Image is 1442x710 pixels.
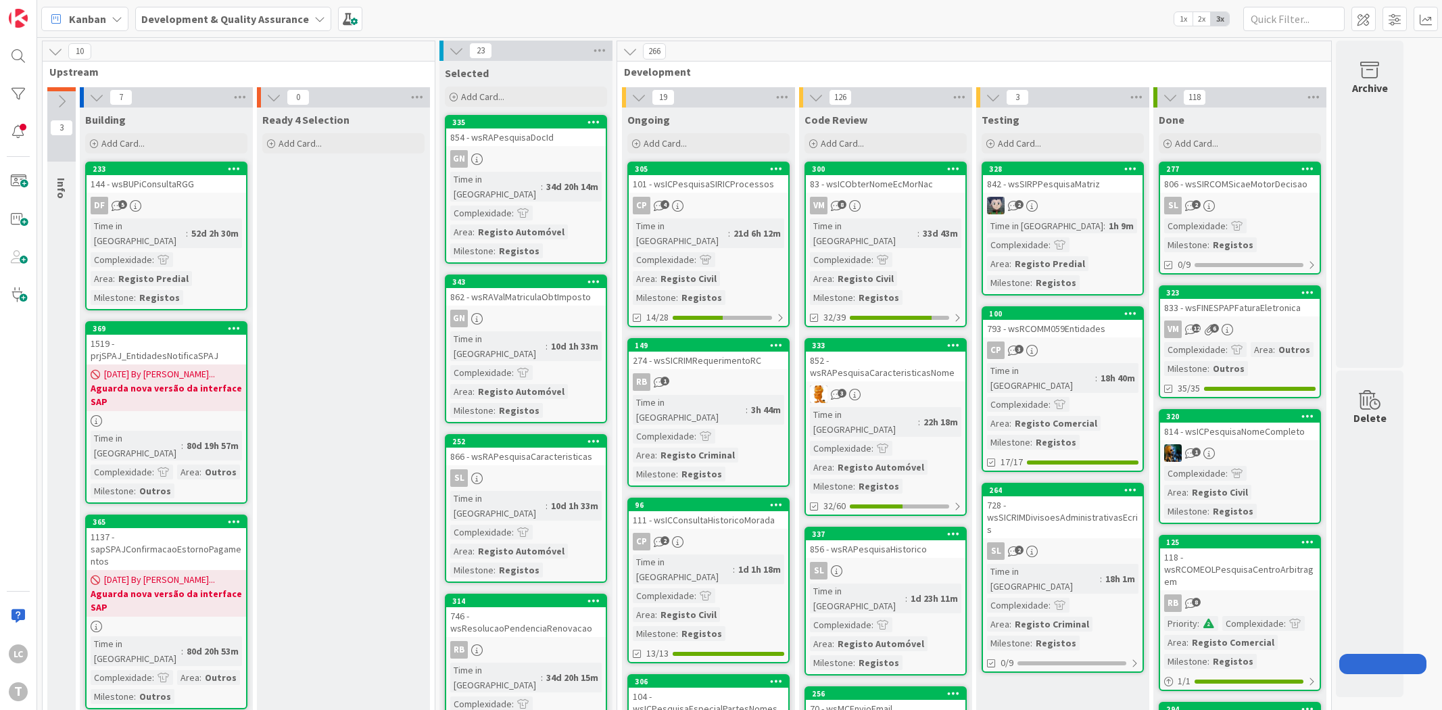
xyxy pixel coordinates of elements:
span: : [694,252,696,267]
a: 96111 - wsICConsultaHistoricoMoradaCPTime in [GEOGRAPHIC_DATA]:1d 1h 18mComplexidade:Area:Registo... [627,498,790,663]
div: 252 [446,435,606,448]
span: [DATE] By [PERSON_NAME]... [104,367,215,381]
div: GN [446,150,606,168]
div: 856 - wsRAPesquisaHistorico [806,540,965,558]
a: 125118 - wsRCOMEOLPesquisaCentroArbitragemRBPriority:Complexidade:Area:Registo ComercialMilestone... [1159,535,1321,691]
div: 305101 - wsICPesquisaSIRICProcessos [629,163,788,193]
div: 842 - wsSIRPPesquisaMatriz [983,175,1143,193]
span: 6 [1210,324,1219,333]
div: 21d 6h 12m [730,226,784,241]
span: : [152,252,154,267]
div: Registos [678,467,725,481]
span: Add Card... [998,137,1041,149]
div: 328 [983,163,1143,175]
span: : [494,243,496,258]
a: 252866 - wsRAPesquisaCaracteristicasSLTime in [GEOGRAPHIC_DATA]:10d 1h 33mComplexidade:Area:Regis... [445,434,607,583]
span: : [853,290,855,305]
div: 83 - wsICObterNomeEcMorNac [806,175,965,193]
div: 814 - wsICPesquisaNomeCompleto [1160,423,1320,440]
span: : [1009,256,1011,271]
div: Registos [496,243,543,258]
div: 320814 - wsICPesquisaNomeCompleto [1160,410,1320,440]
div: 337 [806,528,965,540]
div: RB [633,373,650,391]
div: 33d 43m [919,226,961,241]
span: Add Card... [821,137,864,149]
img: LS [987,197,1005,214]
div: SL [983,542,1143,560]
div: 118 - wsRCOMEOLPesquisaCentroArbitragem [1160,548,1320,590]
div: Area [450,544,473,559]
div: Outros [136,483,174,498]
span: : [1049,397,1051,412]
div: Registos [855,290,903,305]
div: CP [983,341,1143,359]
div: 320 [1160,410,1320,423]
div: DF [87,197,246,214]
div: 30083 - wsICObterNomeEcMorNac [806,163,965,193]
div: Time in [GEOGRAPHIC_DATA] [633,554,733,584]
div: Milestone [1164,237,1207,252]
span: 32/39 [823,310,846,325]
div: 277 [1160,163,1320,175]
span: 35/35 [1178,381,1200,396]
div: 100 [989,309,1143,318]
div: Time in [GEOGRAPHIC_DATA] [810,407,918,437]
span: Add Card... [644,137,687,149]
div: Registo Predial [1011,256,1088,271]
span: : [918,415,920,429]
div: 3691519 - prjSPAJ_EntidadesNotificaSPAJ [87,323,246,364]
div: 335854 - wsRAPesquisaDocId [446,116,606,146]
span: 8 [838,200,846,209]
div: 3h 44m [748,402,784,417]
a: 233144 - wsBUPiConsultaRGGDFTime in [GEOGRAPHIC_DATA]:52d 2h 30mComplexidade:Area:Registo Predial... [85,162,247,310]
div: 34d 20h 14m [543,179,602,194]
div: Time in [GEOGRAPHIC_DATA] [450,172,541,202]
span: Kanban [69,11,106,27]
div: RL [806,385,965,403]
div: Complexidade [450,525,512,540]
div: Registos [496,403,543,418]
div: Complexidade [91,465,152,479]
a: 3651137 - sapSPAJConfirmacaoEstornoPagamentos[DATE] By [PERSON_NAME]...Aguarda nova versão da int... [85,515,247,709]
span: : [134,483,136,498]
span: : [512,365,514,380]
div: 149 [635,341,788,350]
span: : [134,290,136,305]
div: 337 [812,529,965,539]
div: 862 - wsRAValMatriculaObtImposto [446,288,606,306]
span: : [853,479,855,494]
span: : [1226,218,1228,233]
span: : [694,429,696,444]
div: Registo Automóvel [834,460,928,475]
div: 365 [87,516,246,528]
div: Time in [GEOGRAPHIC_DATA] [633,218,728,248]
div: Milestone [450,403,494,418]
div: Registos [1032,435,1080,450]
span: : [871,252,873,267]
div: 806 - wsSIRCOMSicaeMotorDecisao [1160,175,1320,193]
div: Registos [1209,237,1257,252]
div: Registo Comercial [1011,416,1101,431]
span: : [473,384,475,399]
div: Area [177,465,199,479]
span: 3 [838,389,846,398]
span: : [655,448,657,463]
span: : [832,271,834,286]
div: Complexidade [450,206,512,220]
span: : [541,179,543,194]
span: : [917,226,919,241]
span: : [1207,361,1209,376]
a: 335854 - wsRAPesquisaDocIdGNTime in [GEOGRAPHIC_DATA]:34d 20h 14mComplexidade:Area:Registo Automó... [445,115,607,264]
span: : [512,206,514,220]
span: : [676,467,678,481]
div: Complexidade [450,365,512,380]
a: 30083 - wsICObterNomeEcMorNacVMTime in [GEOGRAPHIC_DATA]:33d 43mComplexidade:Area:Registo CivilMi... [804,162,967,327]
span: Add Card... [461,91,504,103]
span: : [1030,275,1032,290]
a: 320814 - wsICPesquisaNomeCompletoJCComplexidade:Area:Registo CivilMilestone:Registos [1159,409,1321,524]
div: Area [633,448,655,463]
div: Area [450,224,473,239]
span: : [512,525,514,540]
div: Milestone [1164,361,1207,376]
